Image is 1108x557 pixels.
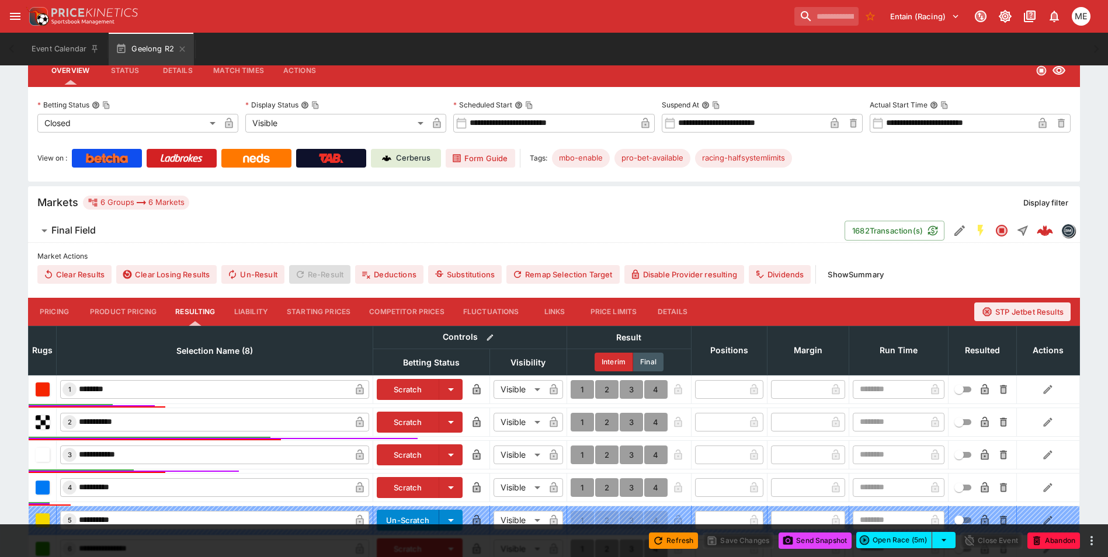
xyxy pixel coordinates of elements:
[37,248,1071,265] label: Market Actions
[1016,193,1075,212] button: Display filter
[243,154,269,163] img: Neds
[453,100,512,110] p: Scheduled Start
[311,101,319,109] button: Copy To Clipboard
[360,298,454,326] button: Competitor Prices
[245,100,298,110] p: Display Status
[377,510,439,531] button: Un-Scratch
[515,101,523,109] button: Scheduled StartCopy To Clipboard
[701,101,710,109] button: Suspend AtCopy To Clipboard
[37,100,89,110] p: Betting Status
[225,298,277,326] button: Liability
[221,265,284,284] button: Un-Result
[273,57,326,85] button: Actions
[581,298,647,326] button: Price Limits
[28,298,81,326] button: Pricing
[644,380,668,399] button: 4
[644,478,668,497] button: 4
[644,413,668,431] button: 4
[567,326,691,349] th: Result
[695,152,792,164] span: racing-halfsystemlimits
[1016,326,1079,375] th: Actions
[26,5,49,28] img: PriceKinetics Logo
[42,57,99,85] button: Overview
[974,302,1071,321] button: STP Jetbet Results
[88,196,185,210] div: 6 Groups 6 Markets
[620,380,643,399] button: 3
[940,101,949,109] button: Copy To Clipboard
[856,532,932,548] button: Open Race (5m)
[624,265,744,284] button: Disable Provider resulting
[355,265,423,284] button: Deductions
[166,298,224,326] button: Resulting
[86,154,128,163] img: Betcha
[552,149,610,168] div: Betting Target: cerberus
[494,478,544,497] div: Visible
[849,326,948,375] th: Run Time
[529,298,581,326] button: Links
[1052,64,1066,78] svg: Visible
[65,516,74,524] span: 5
[991,220,1012,241] button: Closed
[767,326,849,375] th: Margin
[289,265,350,284] span: Re-Result
[620,445,643,464] button: 3
[525,101,533,109] button: Copy To Clipboard
[377,444,439,465] button: Scratch
[446,149,515,168] a: Form Guide
[373,326,567,349] th: Controls
[595,413,619,431] button: 2
[494,380,544,399] div: Visible
[164,344,266,358] span: Selection Name (8)
[595,478,619,497] button: 2
[614,149,690,168] div: Betting Target: cerberus
[301,101,309,109] button: Display StatusCopy To Clipboard
[1037,222,1053,239] img: logo-cerberus--red.svg
[116,265,217,284] button: Clear Losing Results
[821,265,891,284] button: ShowSummary
[1033,219,1057,242] a: af45f967-7879-4add-b448-faf9c1a96c82
[861,7,880,26] button: No Bookmarks
[51,19,114,25] img: Sportsbook Management
[595,445,619,464] button: 2
[949,220,970,241] button: Edit Detail
[883,7,967,26] button: Select Tenant
[995,6,1016,27] button: Toggle light/dark mode
[25,33,106,65] button: Event Calendar
[1036,65,1047,76] svg: Closed
[644,445,668,464] button: 4
[571,478,594,497] button: 1
[620,478,643,497] button: 3
[749,265,811,284] button: Dividends
[1012,220,1033,241] button: Straight
[633,353,664,371] button: Final
[396,152,430,164] p: Cerberus
[932,532,956,548] button: select merge strategy
[948,326,1016,375] th: Resulted
[970,6,991,27] button: Connected to PK
[571,380,594,399] button: 1
[1085,534,1099,548] button: more
[970,220,991,241] button: SGM Enabled
[382,154,391,163] img: Cerberus
[494,511,544,530] div: Visible
[494,413,544,431] div: Visible
[620,413,643,431] button: 3
[1068,4,1094,29] button: Matt Easter
[1027,532,1080,549] button: Abandon
[319,154,343,163] img: TabNZ
[845,221,944,241] button: 1682Transaction(s)
[92,101,100,109] button: Betting StatusCopy To Clipboard
[870,100,928,110] p: Actual Start Time
[571,413,594,431] button: 1
[695,149,792,168] div: Betting Target: cerberus
[995,224,1009,238] svg: Closed
[794,7,859,26] input: search
[482,330,498,345] button: Bulk edit
[109,33,194,65] button: Geelong R2
[614,152,690,164] span: pro-bet-available
[37,196,78,209] h5: Markets
[160,154,203,163] img: Ladbrokes
[29,326,57,375] th: Rugs
[691,326,767,375] th: Positions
